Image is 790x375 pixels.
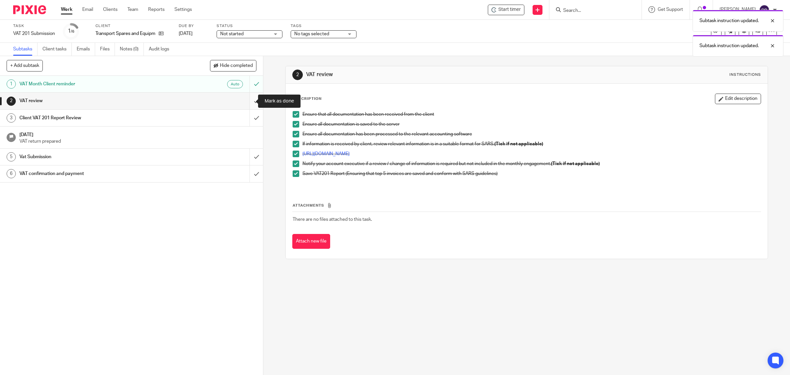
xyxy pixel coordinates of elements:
span: Not started [220,32,244,36]
a: Subtasks [13,43,38,56]
p: Transport Spares and Equipment [95,30,155,37]
div: 6 [7,169,16,178]
a: Clients [103,6,118,13]
label: Tags [291,23,356,29]
strong: (Tick if not applicable) [551,161,600,166]
div: 3 [7,113,16,123]
div: Auto [227,80,243,88]
p: VAT return prepared [19,138,256,145]
a: Emails [77,43,95,56]
span: [DATE] [179,31,193,36]
label: Due by [179,23,208,29]
button: Hide completed [210,60,256,71]
a: Team [127,6,138,13]
a: Work [61,6,72,13]
button: + Add subtask [7,60,43,71]
h1: VAT Month Client reminder [19,79,169,89]
p: Ensure all documentation has been processed to the relevant accounting software [303,131,761,137]
span: No tags selected [294,32,329,36]
strong: (Tick if not applicable) [494,142,543,146]
p: Save VAT201 Report (Ensuring that top 5 invoices are saved and conform with SARS guidelines) [303,170,761,177]
button: Attach new file [292,234,330,249]
div: 2 [292,70,303,80]
h1: Client VAT 201 Report Review [19,113,169,123]
div: 1 [68,27,74,35]
img: Pixie [13,5,46,14]
div: Instructions [729,72,761,77]
div: 5 [7,152,16,161]
p: Ensure that all documentation has been received from the client [303,111,761,118]
a: Reports [148,6,165,13]
p: Notify your account executive if a review / change of information is required but not included in... [303,160,761,167]
span: There are no files attached to this task. [293,217,372,222]
span: Attachments [293,204,324,207]
h1: [DATE] [19,130,256,138]
h1: VAT review [306,71,540,78]
a: Audit logs [149,43,174,56]
label: Client [95,23,171,29]
p: Description [292,96,322,101]
a: [URL][DOMAIN_NAME] [303,152,350,156]
a: Client tasks [42,43,72,56]
button: Edit description [715,94,761,104]
p: Subtask instruction updated. [699,17,759,24]
small: /6 [71,30,74,33]
a: Settings [174,6,192,13]
label: Status [217,23,282,29]
div: Transport Spares and Equipment - VAT 201 Submission [488,5,524,15]
div: VAT 201 Submission [13,30,55,37]
a: Notes (0) [120,43,144,56]
label: Task [13,23,55,29]
h1: VAT review [19,96,169,106]
div: 2 [7,97,16,106]
p: Subtask instruction updated. [699,43,759,49]
img: svg%3E [759,5,770,15]
h1: Vat Submission [19,152,169,162]
a: Files [100,43,115,56]
p: Ensure all documentation is saved to the server [303,121,761,128]
a: Email [82,6,93,13]
div: 1 [7,79,16,89]
p: If information is received by client, review relevant information is in a suitable format for SARS. [303,141,761,147]
h1: VAT confirmation and payment [19,169,169,179]
span: Hide completed [220,63,253,69]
